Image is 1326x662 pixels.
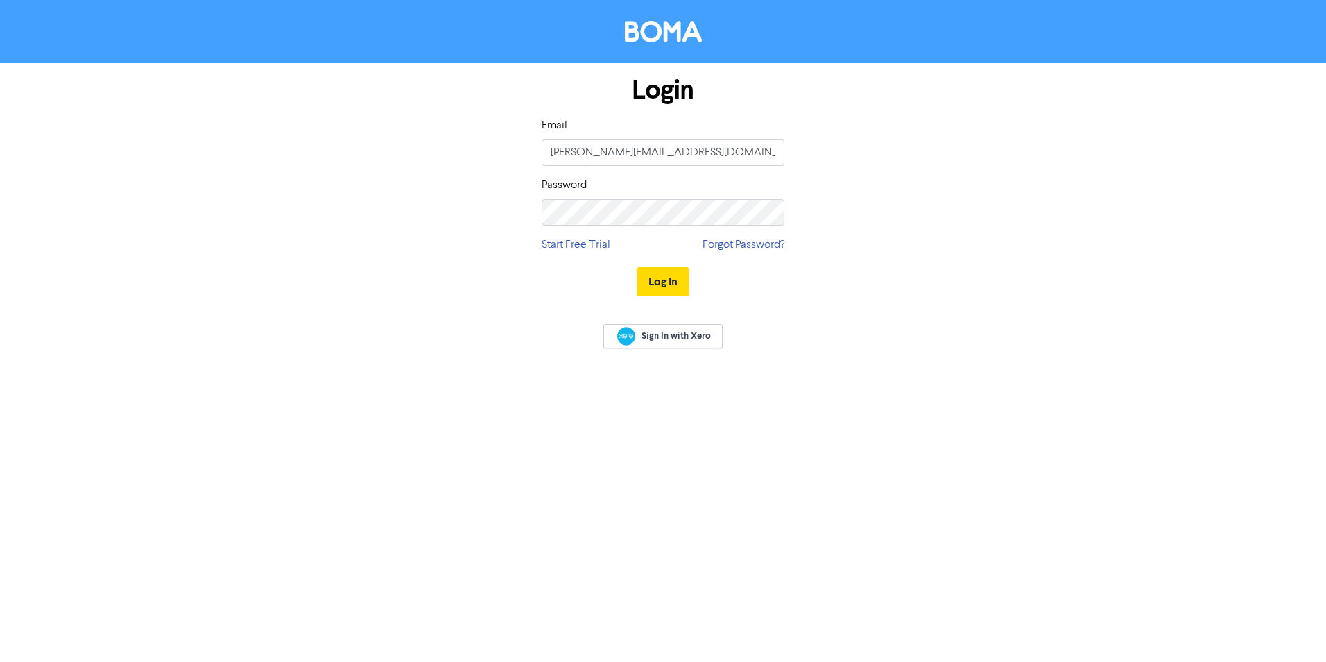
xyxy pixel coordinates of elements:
[603,324,723,348] a: Sign In with Xero
[542,237,610,253] a: Start Free Trial
[625,21,702,42] img: BOMA Logo
[617,327,635,346] img: Xero logo
[642,330,711,342] span: Sign In with Xero
[542,74,784,106] h1: Login
[637,267,689,296] button: Log In
[542,117,567,134] label: Email
[542,177,587,194] label: Password
[703,237,784,253] a: Forgot Password?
